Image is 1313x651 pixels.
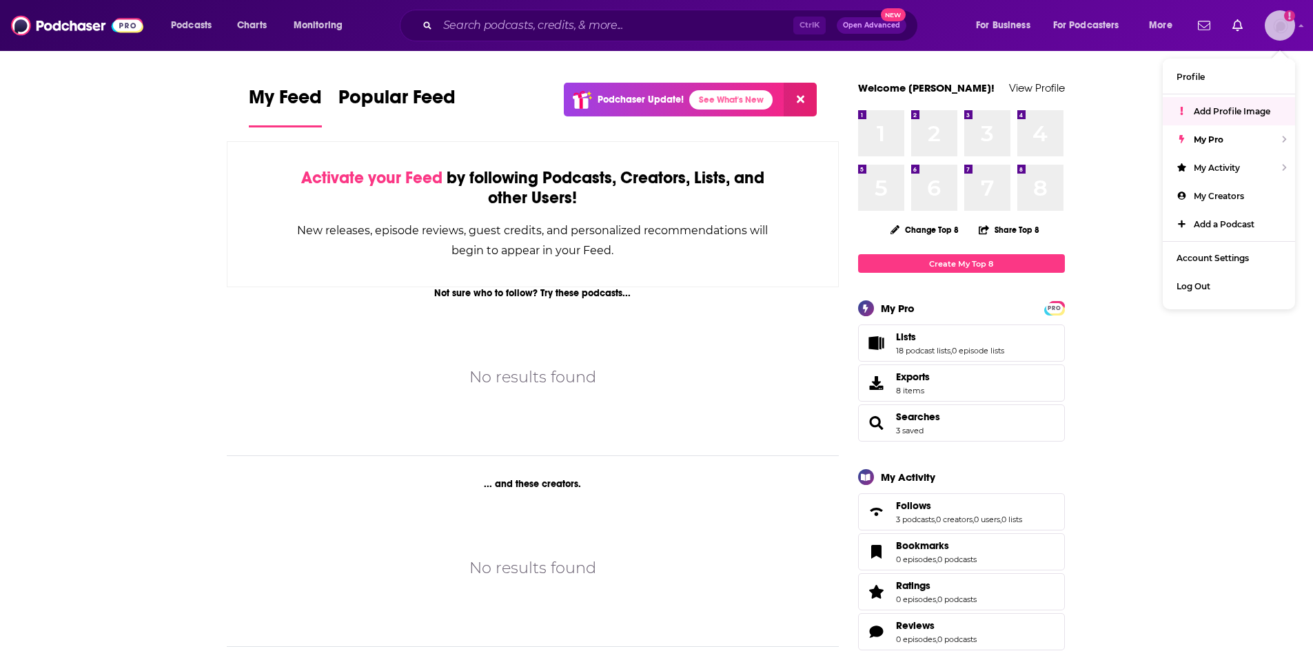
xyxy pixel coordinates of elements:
a: Lists [896,331,1004,343]
span: New [881,8,906,21]
span: Reviews [858,613,1065,650]
a: Welcome [PERSON_NAME]! [858,81,995,94]
a: My Feed [249,85,322,127]
a: 3 podcasts [896,515,935,524]
span: Bookmarks [858,533,1065,570]
a: 0 podcasts [937,555,977,564]
a: Account Settings [1163,244,1295,272]
ul: Show profile menu [1163,59,1295,309]
span: Popular Feed [338,85,456,117]
a: Exports [858,364,1065,402]
a: Popular Feed [338,85,456,127]
a: Profile [1163,63,1295,91]
a: Lists [863,333,890,353]
span: Searches [858,404,1065,442]
span: Exports [896,371,930,383]
a: My Creators [1163,182,1295,210]
a: Reviews [863,622,890,641]
button: Change Top 8 [882,221,968,238]
a: 0 episodes [896,634,936,644]
div: My Activity [881,471,935,484]
span: My Creators [1194,191,1244,201]
div: No results found [469,365,596,389]
span: My Activity [1194,163,1240,173]
span: More [1149,16,1172,35]
a: 0 podcasts [937,595,977,604]
span: My Feed [249,85,322,117]
svg: Add a profile image [1284,10,1295,21]
a: 0 episode lists [952,346,1004,355]
span: Add a Podcast [1194,219,1254,229]
span: Reviews [896,619,935,632]
a: Create My Top 8 [858,254,1065,273]
span: Ctrl K [793,17,826,34]
input: Search podcasts, credits, & more... [438,14,793,37]
span: For Podcasters [1053,16,1119,35]
span: Podcasts [171,16,212,35]
div: Search podcasts, credits, & more... [413,10,931,41]
div: by following Podcasts, Creators, Lists, and other Users! [296,168,770,208]
img: User Profile [1265,10,1295,41]
span: , [950,346,952,355]
span: Lists [896,331,916,343]
a: Reviews [896,619,977,632]
a: Follows [896,499,1022,512]
a: 0 users [974,515,1000,524]
button: Share Top 8 [978,216,1040,243]
span: For Business [976,16,1030,35]
button: Open AdvancedNew [837,17,906,34]
span: , [1000,515,1001,524]
span: , [973,515,974,524]
span: Ratings [896,579,930,592]
span: 8 items [896,386,930,395]
a: Ratings [863,582,890,601]
button: open menu [161,14,230,37]
button: open menu [1139,14,1190,37]
span: Monitoring [294,16,343,35]
div: My Pro [881,302,915,315]
span: Account Settings [1177,253,1249,263]
button: open menu [966,14,1048,37]
span: Charts [237,16,267,35]
span: PRO [1046,303,1063,313]
button: Show profile menu [1265,10,1295,41]
div: New releases, episode reviews, guest credits, and personalized recommendations will begin to appe... [296,220,770,260]
span: Activate your Feed [301,167,442,188]
a: Show notifications dropdown [1192,14,1216,37]
span: Log Out [1177,281,1210,291]
a: 0 lists [1001,515,1022,524]
a: 0 episodes [896,595,936,604]
a: 0 creators [936,515,973,524]
span: Logged in as megcassidy [1265,10,1295,41]
button: open menu [1044,14,1139,37]
span: Follows [858,493,1065,530]
span: Add Profile Image [1194,106,1270,116]
div: Not sure who to follow? Try these podcasts... [227,287,839,299]
a: 3 saved [896,426,924,435]
a: Add a Podcast [1163,210,1295,238]
p: Podchaser Update! [598,94,684,105]
span: , [936,634,937,644]
a: 0 podcasts [937,634,977,644]
a: 0 episodes [896,555,936,564]
span: My Pro [1194,134,1223,145]
span: Open Advanced [843,22,900,29]
a: PRO [1046,302,1063,313]
a: Searches [896,411,940,423]
button: open menu [284,14,360,37]
span: Lists [858,324,1065,362]
a: Show notifications dropdown [1227,14,1248,37]
a: Ratings [896,579,977,592]
span: , [936,595,937,604]
a: 18 podcast lists [896,346,950,355]
a: Bookmarks [896,539,977,552]
span: Ratings [858,573,1065,610]
span: , [936,555,937,564]
div: ... and these creators. [227,478,839,490]
span: , [935,515,936,524]
img: Podchaser - Follow, Share and Rate Podcasts [11,12,143,39]
span: Profile [1177,72,1205,82]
